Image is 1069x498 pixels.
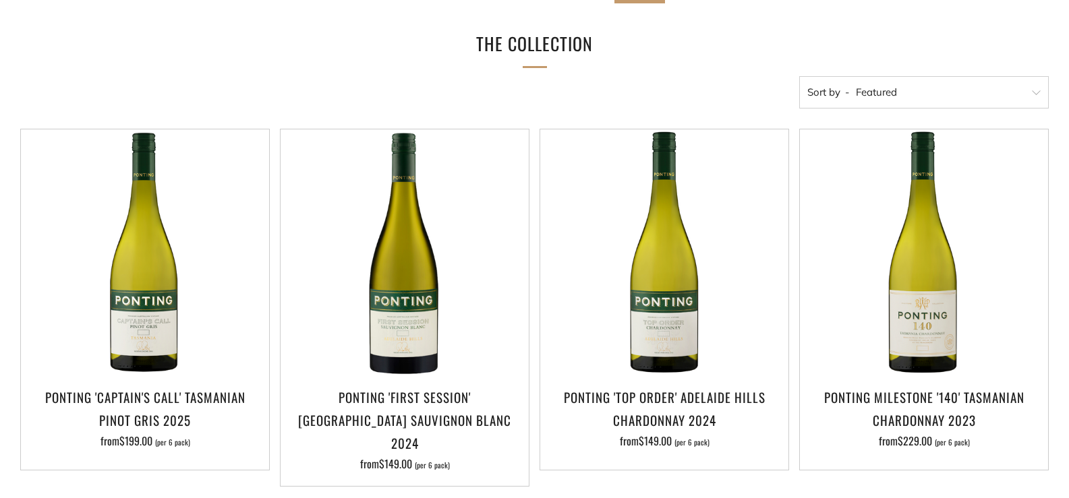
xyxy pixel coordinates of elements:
span: $149.00 [639,433,672,449]
span: from [100,433,190,449]
span: (per 6 pack) [935,439,970,446]
h3: Ponting 'Captain's Call' Tasmanian Pinot Gris 2025 [28,385,262,431]
a: Ponting 'First Session' [GEOGRAPHIC_DATA] Sauvignon Blanc 2024 from$149.00 (per 6 pack) [281,385,529,470]
h3: Ponting 'Top Order' Adelaide Hills Chardonnay 2024 [547,385,782,431]
span: (per 6 pack) [674,439,710,446]
a: Ponting 'Top Order' Adelaide Hills Chardonnay 2024 from$149.00 (per 6 pack) [540,385,788,453]
span: $199.00 [119,433,152,449]
span: $149.00 [379,456,412,472]
span: $229.00 [898,433,932,449]
span: from [360,456,450,472]
h3: Ponting Milestone '140' Tasmanian Chardonnay 2023 [807,385,1041,431]
h1: The Collection [333,28,737,60]
a: Ponting 'Captain's Call' Tasmanian Pinot Gris 2025 from$199.00 (per 6 pack) [21,385,269,453]
span: from [879,433,970,449]
h3: Ponting 'First Session' [GEOGRAPHIC_DATA] Sauvignon Blanc 2024 [287,385,522,455]
a: Ponting Milestone '140' Tasmanian Chardonnay 2023 from$229.00 (per 6 pack) [800,385,1048,453]
span: from [620,433,710,449]
span: (per 6 pack) [415,462,450,469]
span: (per 6 pack) [155,439,190,446]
